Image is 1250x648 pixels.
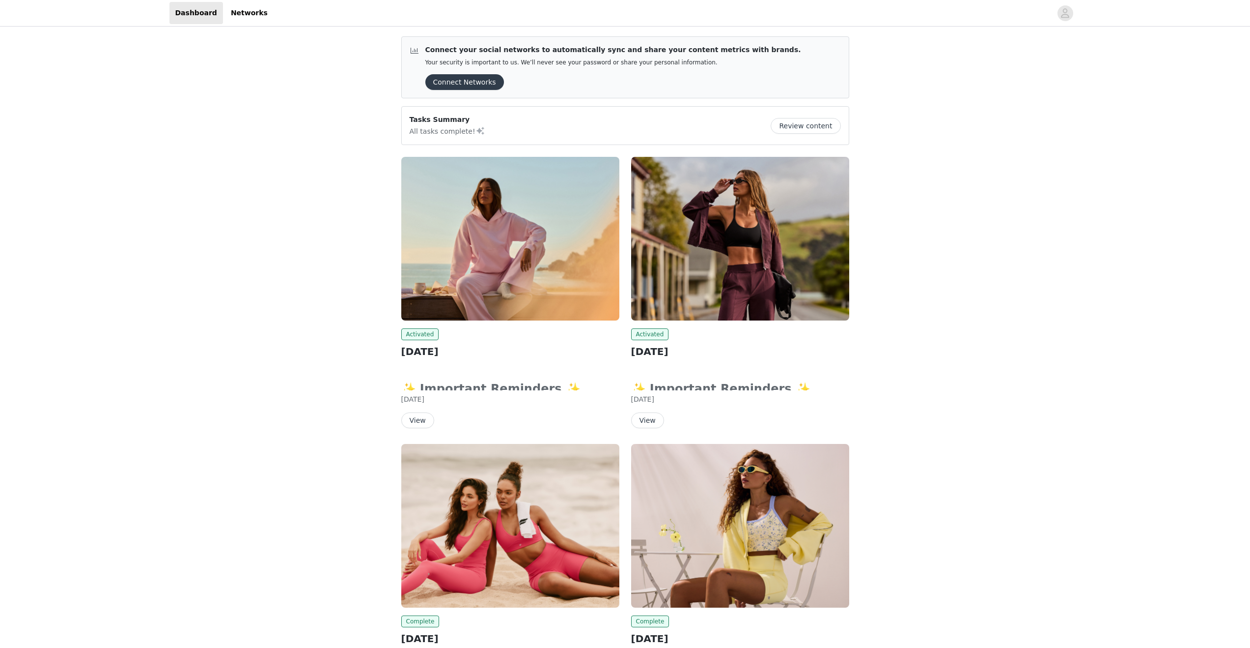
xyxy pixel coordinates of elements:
[1060,5,1070,21] div: avatar
[401,412,434,428] button: View
[401,616,440,627] span: Complete
[631,395,654,403] span: [DATE]
[425,74,504,90] button: Connect Networks
[225,2,274,24] a: Networks
[410,125,485,137] p: All tasks complete!
[401,417,434,424] a: View
[401,395,424,403] span: [DATE]
[401,382,587,396] strong: ✨ Important Reminders ✨
[401,631,619,646] h2: [DATE]
[401,344,619,359] h2: [DATE]
[401,157,619,321] img: Fabletics
[631,382,817,396] strong: ✨ Important Reminders ✨
[631,631,849,646] h2: [DATE]
[169,2,223,24] a: Dashboard
[631,444,849,608] img: Fabletics
[631,616,669,627] span: Complete
[425,45,801,55] p: Connect your social networks to automatically sync and share your content metrics with brands.
[631,412,664,428] button: View
[401,328,439,340] span: Activated
[771,118,840,134] button: Review content
[410,115,485,125] p: Tasks Summary
[631,157,849,321] img: Fabletics
[631,417,664,424] a: View
[401,444,619,608] img: Fabletics
[425,59,801,66] p: Your security is important to us. We’ll never see your password or share your personal information.
[631,328,669,340] span: Activated
[631,344,849,359] h2: [DATE]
